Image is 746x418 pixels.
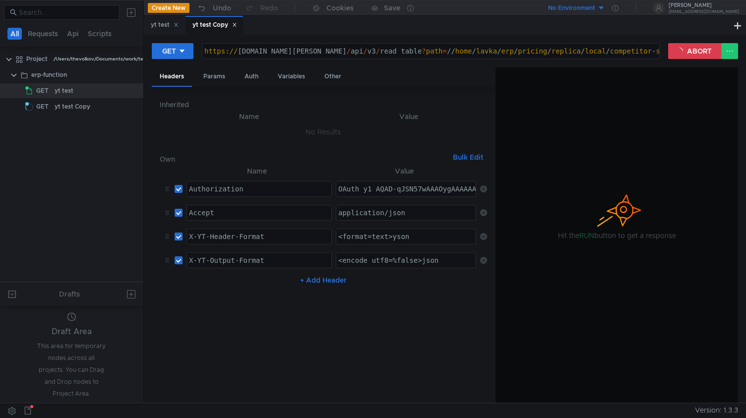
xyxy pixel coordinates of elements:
[19,7,114,18] input: Search...
[189,0,238,15] button: Undo
[213,2,231,14] div: Undo
[195,67,233,86] div: Params
[160,153,449,165] h6: Own
[384,4,400,11] div: Save
[151,20,179,30] div: yt test
[332,165,476,177] th: Value
[55,99,90,114] div: yt test Copy
[160,99,488,111] h6: Inherited
[238,0,285,15] button: Redo
[85,28,115,40] button: Scripts
[326,2,354,14] div: Cookies
[668,43,722,59] button: ABORT
[26,52,48,66] div: Project
[192,20,237,30] div: yt test Copy
[162,46,176,57] div: GET
[54,52,182,66] div: /Users/thevolkov/Documents/work/test_mace/Project
[183,165,332,177] th: Name
[152,67,192,87] div: Headers
[64,28,82,40] button: Api
[31,67,67,82] div: erp-function
[152,43,193,59] button: GET
[36,99,49,114] span: GET
[669,10,739,13] div: [EMAIL_ADDRESS][DOMAIN_NAME]
[55,83,73,98] div: yt test
[330,111,487,122] th: Value
[296,274,351,286] button: + Add Header
[237,67,266,86] div: Auth
[168,111,330,122] th: Name
[669,3,739,8] div: [PERSON_NAME]
[695,403,738,418] span: Version: 1.3.3
[449,151,487,163] button: Bulk Edit
[548,3,595,13] div: No Environment
[260,2,278,14] div: Redo
[316,67,349,86] div: Other
[25,28,61,40] button: Requests
[270,67,313,86] div: Variables
[36,83,49,98] span: GET
[59,288,80,300] div: Drafts
[306,127,341,136] nz-embed-empty: No Results
[24,102,35,113] span: Loading...
[7,28,22,40] button: All
[148,3,189,13] button: Create New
